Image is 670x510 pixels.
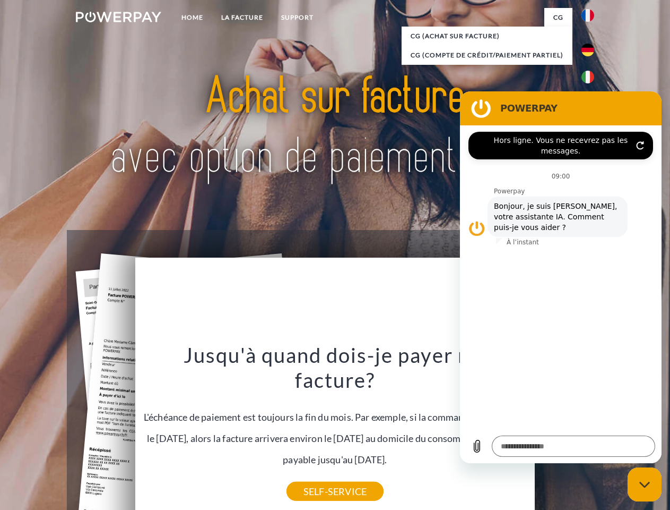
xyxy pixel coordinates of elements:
[581,44,594,56] img: de
[581,71,594,83] img: it
[581,9,594,22] img: fr
[212,8,272,27] a: LA FACTURE
[142,342,529,491] div: L'échéance de paiement est toujours la fin du mois. Par exemple, si la commande a été passée le [...
[76,12,161,22] img: logo-powerpay-white.svg
[402,27,572,46] a: CG (achat sur facture)
[544,8,572,27] a: CG
[172,8,212,27] a: Home
[402,46,572,65] a: CG (Compte de crédit/paiement partiel)
[460,91,662,463] iframe: Fenêtre de messagerie
[101,51,569,203] img: title-powerpay_fr.svg
[272,8,323,27] a: Support
[628,467,662,501] iframe: Bouton de lancement de la fenêtre de messagerie, conversation en cours
[286,482,384,501] a: SELF-SERVICE
[142,342,529,393] h3: Jusqu'à quand dois-je payer ma facture?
